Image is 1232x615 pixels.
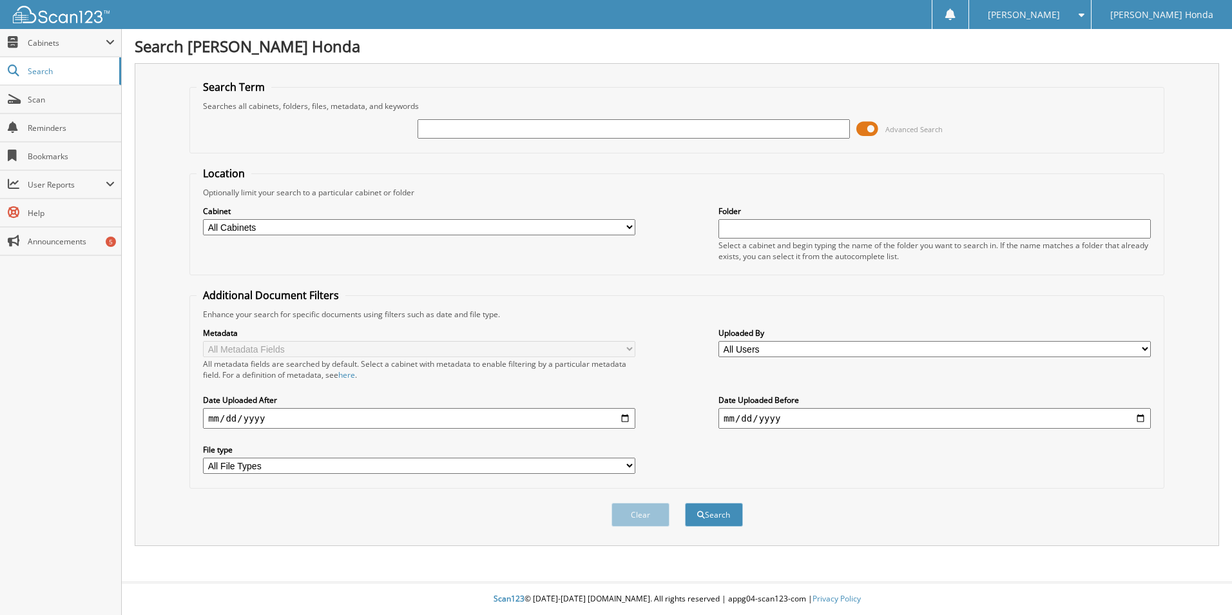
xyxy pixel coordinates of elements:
[203,444,635,455] label: File type
[988,11,1060,19] span: [PERSON_NAME]
[203,327,635,338] label: Metadata
[718,327,1151,338] label: Uploaded By
[611,503,669,527] button: Clear
[197,80,271,94] legend: Search Term
[28,122,115,133] span: Reminders
[718,206,1151,217] label: Folder
[197,309,1157,320] div: Enhance your search for specific documents using filters such as date and file type.
[885,124,943,134] span: Advanced Search
[718,395,1151,405] label: Date Uploaded Before
[1110,11,1213,19] span: [PERSON_NAME] Honda
[28,66,113,77] span: Search
[494,593,525,604] span: Scan123
[197,288,345,302] legend: Additional Document Filters
[135,35,1219,57] h1: Search [PERSON_NAME] Honda
[203,206,635,217] label: Cabinet
[197,166,251,181] legend: Location
[718,240,1151,262] div: Select a cabinet and begin typing the name of the folder you want to search in. If the name match...
[197,101,1157,112] div: Searches all cabinets, folders, files, metadata, and keywords
[338,369,355,380] a: here
[718,408,1151,429] input: end
[813,593,861,604] a: Privacy Policy
[203,395,635,405] label: Date Uploaded After
[28,179,106,190] span: User Reports
[28,94,115,105] span: Scan
[197,187,1157,198] div: Optionally limit your search to a particular cabinet or folder
[685,503,743,527] button: Search
[106,237,116,247] div: 5
[28,208,115,219] span: Help
[13,6,110,23] img: scan123-logo-white.svg
[28,236,115,247] span: Announcements
[28,37,106,48] span: Cabinets
[203,408,635,429] input: start
[203,358,635,380] div: All metadata fields are searched by default. Select a cabinet with metadata to enable filtering b...
[122,583,1232,615] div: © [DATE]-[DATE] [DOMAIN_NAME]. All rights reserved | appg04-scan123-com |
[1168,553,1232,615] iframe: Chat Widget
[28,151,115,162] span: Bookmarks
